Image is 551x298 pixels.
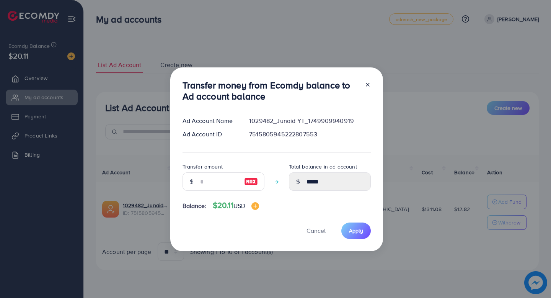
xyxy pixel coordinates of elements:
[213,201,259,210] h4: $20.11
[183,80,359,102] h3: Transfer money from Ecomdy balance to Ad account balance
[176,130,243,139] div: Ad Account ID
[243,130,377,139] div: 7515805945222807553
[297,223,335,239] button: Cancel
[243,116,377,125] div: 1029482_Junaid YT_1749909940919
[341,223,371,239] button: Apply
[183,201,207,210] span: Balance:
[306,226,326,235] span: Cancel
[233,201,245,210] span: USD
[183,163,223,170] label: Transfer amount
[244,177,258,186] img: image
[176,116,243,125] div: Ad Account Name
[349,227,363,234] span: Apply
[289,163,357,170] label: Total balance in ad account
[251,202,259,210] img: image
